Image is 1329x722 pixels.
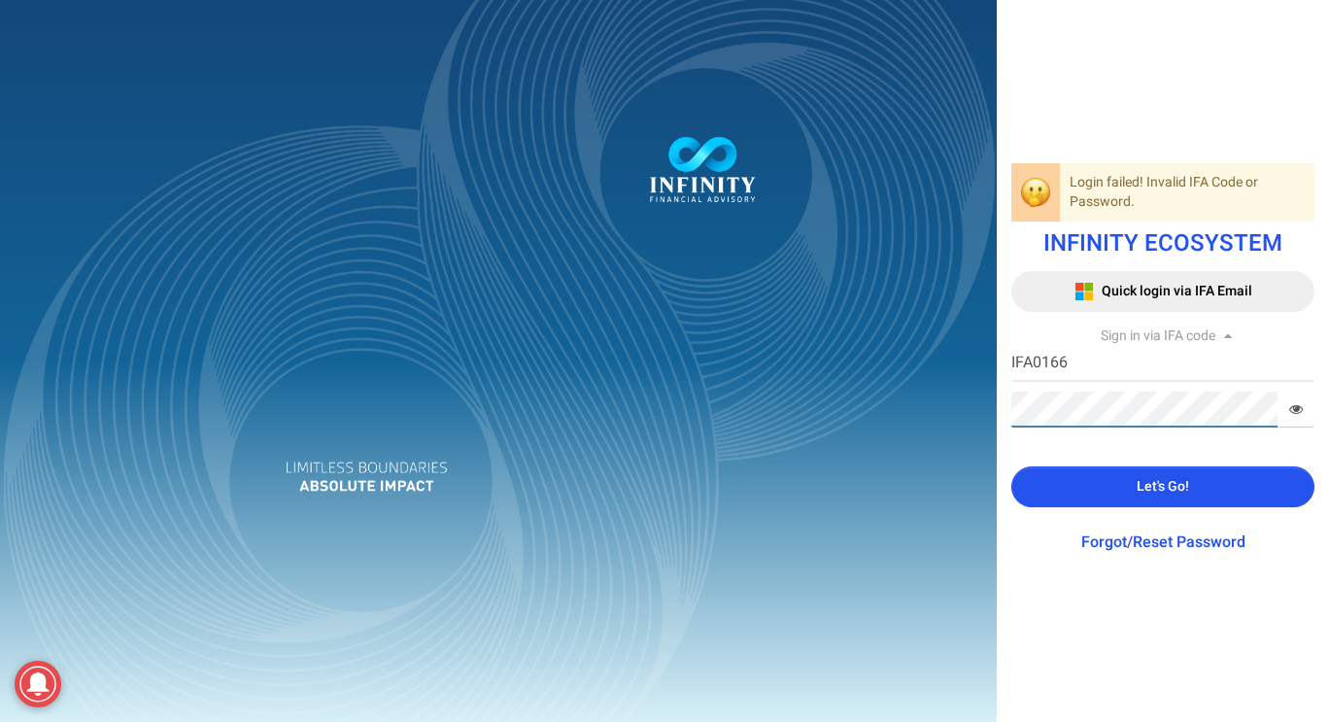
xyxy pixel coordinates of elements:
span: Sign in via IFA code [1101,326,1215,346]
div: Sign in via IFA code [1011,327,1314,346]
span: Let's Go! [1137,476,1189,497]
img: login-oops-emoji.png [1021,178,1050,207]
span: Login failed! Invalid IFA Code or Password. [1070,172,1258,212]
button: Let's Go! [1011,466,1314,507]
button: Quick login via IFA Email [1011,271,1314,312]
span: Quick login via IFA Email [1102,281,1252,301]
h1: INFINITY ECOSYSTEM [1011,231,1314,257]
a: Forgot/Reset Password [1081,531,1245,554]
input: IFA Code [1011,346,1314,382]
